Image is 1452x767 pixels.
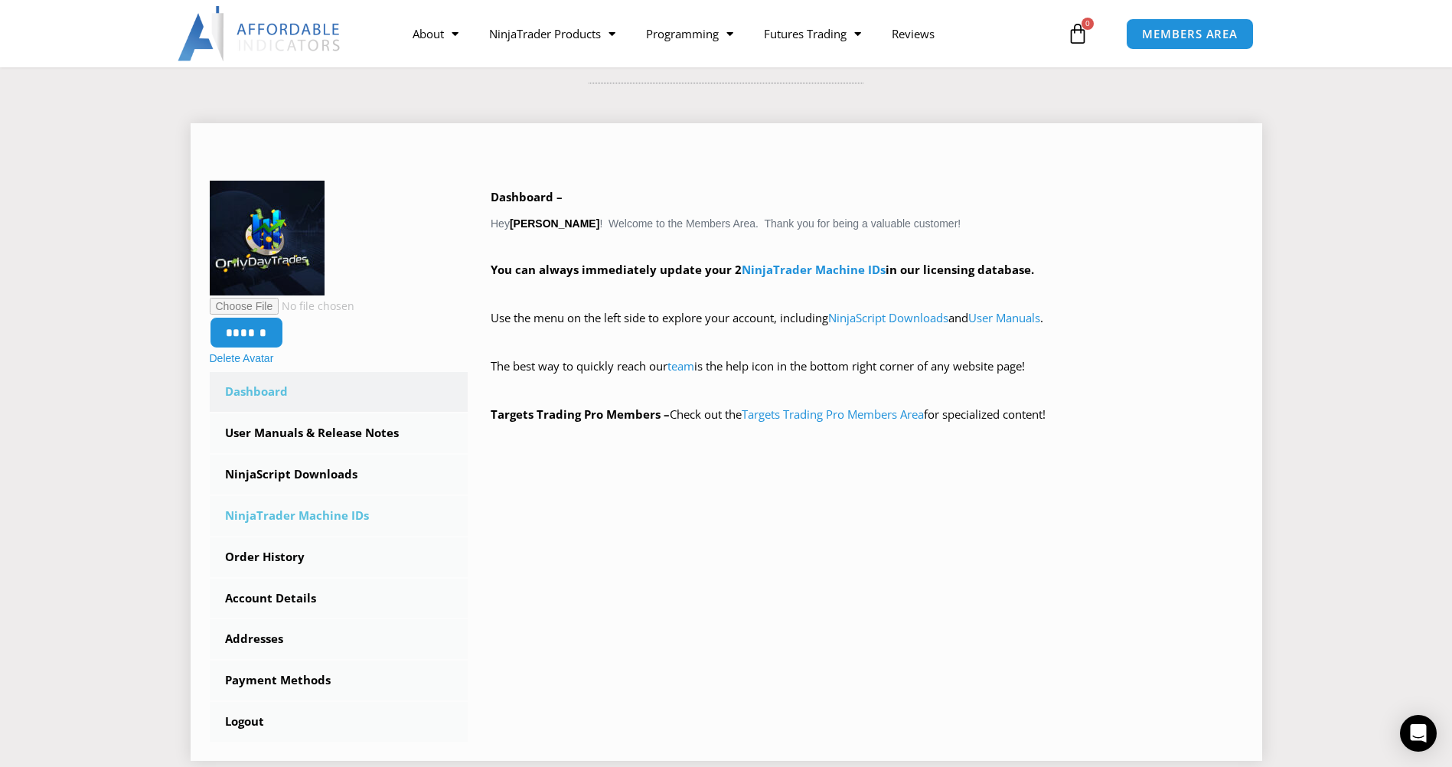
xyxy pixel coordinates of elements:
[210,702,468,742] a: Logout
[210,537,468,577] a: Order History
[178,6,342,61] img: LogoAI | Affordable Indicators – NinjaTrader
[491,189,563,204] b: Dashboard –
[397,16,1063,51] nav: Menu
[491,406,670,422] strong: Targets Trading Pro Members –
[667,358,694,374] a: team
[1082,18,1094,30] span: 0
[210,455,468,494] a: NinjaScript Downloads
[210,372,468,742] nav: Account pages
[1044,11,1111,56] a: 0
[397,16,474,51] a: About
[210,413,468,453] a: User Manuals & Release Notes
[210,352,274,364] a: Delete Avatar
[742,406,924,422] a: Targets Trading Pro Members Area
[749,16,876,51] a: Futures Trading
[510,217,599,230] strong: [PERSON_NAME]
[210,579,468,618] a: Account Details
[1400,715,1437,752] div: Open Intercom Messenger
[474,16,631,51] a: NinjaTrader Products
[210,619,468,659] a: Addresses
[491,356,1243,399] p: The best way to quickly reach our is the help icon in the bottom right corner of any website page!
[491,308,1243,351] p: Use the menu on the left side to explore your account, including and .
[210,181,325,295] img: 1-150x150.jpg
[876,16,950,51] a: Reviews
[491,262,1034,277] strong: You can always immediately update your 2 in our licensing database.
[742,262,886,277] a: NinjaTrader Machine IDs
[491,404,1243,426] p: Check out the for specialized content!
[1142,28,1238,40] span: MEMBERS AREA
[828,310,948,325] a: NinjaScript Downloads
[210,496,468,536] a: NinjaTrader Machine IDs
[968,310,1040,325] a: User Manuals
[210,661,468,700] a: Payment Methods
[631,16,749,51] a: Programming
[1126,18,1254,50] a: MEMBERS AREA
[210,372,468,412] a: Dashboard
[491,187,1243,426] div: Hey ! Welcome to the Members Area. Thank you for being a valuable customer!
